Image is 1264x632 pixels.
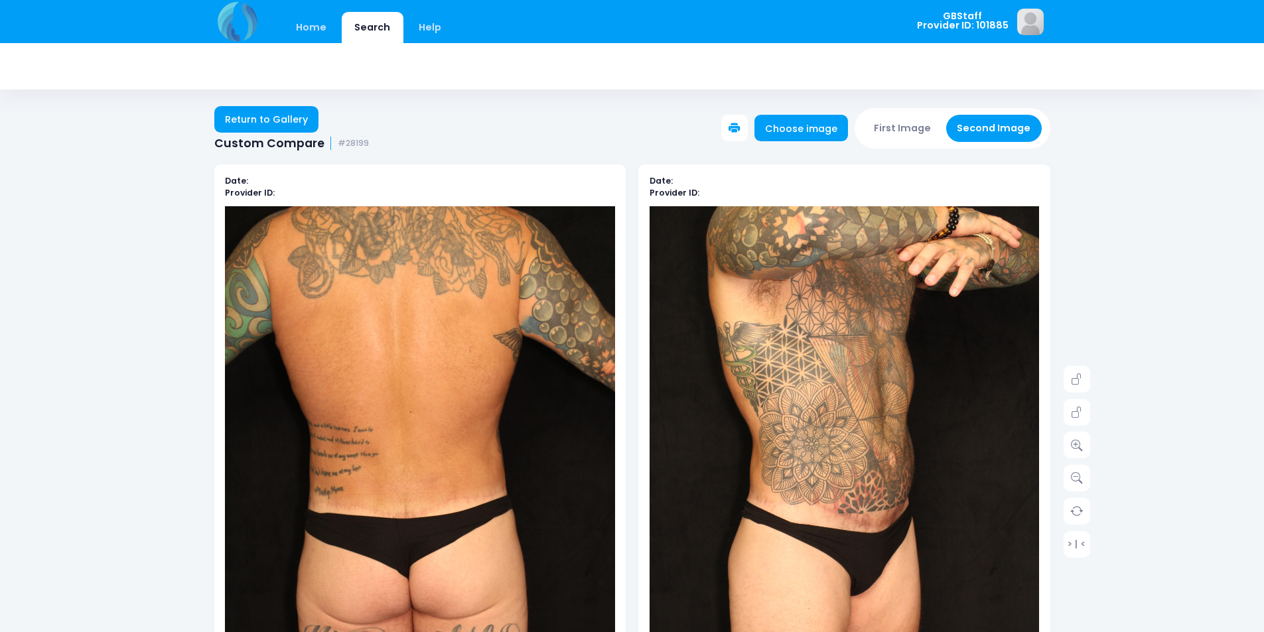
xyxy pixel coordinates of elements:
[283,12,340,43] a: Home
[946,115,1042,142] button: Second Image
[225,187,275,198] b: Provider ID:
[338,139,369,149] small: #28199
[917,11,1009,31] span: GBStaff Provider ID: 101885
[342,12,403,43] a: Search
[754,115,849,141] a: Choose image
[863,115,942,142] button: First Image
[1017,9,1044,35] img: image
[650,175,673,186] b: Date:
[214,106,319,133] a: Return to Gallery
[225,175,248,186] b: Date:
[650,187,699,198] b: Provider ID:
[1064,531,1090,557] a: > | <
[214,137,324,151] span: Custom Compare
[405,12,454,43] a: Help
